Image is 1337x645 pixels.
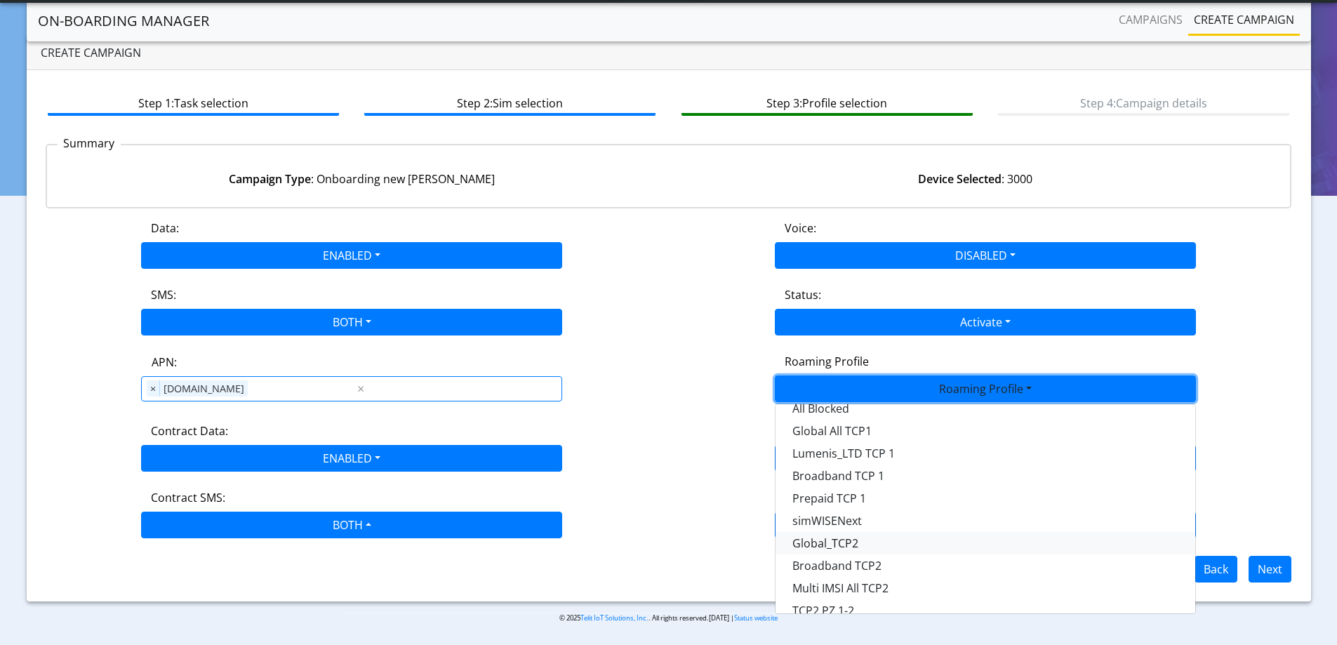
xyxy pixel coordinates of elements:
strong: Device Selected [918,171,1002,187]
button: Roaming Profile [775,375,1196,402]
button: Back [1195,556,1237,583]
strong: Campaign Type [229,171,311,187]
button: ENABLED [141,242,562,269]
button: All Blocked [776,397,1195,420]
btn: Step 1: Task selection [48,89,339,116]
label: SMS: [151,286,176,303]
label: Contract Data: [151,423,228,439]
button: BOTH [141,512,562,538]
button: BOTH [141,309,562,335]
span: × [147,380,160,397]
button: Broadband TCP2 [776,554,1195,577]
button: simWISENext [776,510,1195,532]
btn: Step 3: Profile selection [681,89,973,116]
button: Prepaid TCP 1 [776,487,1195,510]
label: Voice: [785,220,816,237]
label: Roaming Profile [785,353,869,370]
div: Create campaign [27,36,1311,70]
a: On-Boarding Manager [38,7,209,35]
a: Campaigns [1113,6,1188,34]
button: TCP2 PZ 1-2 [776,599,1195,622]
div: : Onboarding new [PERSON_NAME] [55,171,669,187]
button: Broadband TCP 1 [776,465,1195,487]
button: Activate [775,309,1196,335]
button: DISABLED [775,242,1196,269]
label: Status: [785,286,821,303]
button: Next [1249,556,1291,583]
button: Global All TCP1 [776,420,1195,442]
btn: Step 4: Campaign details [998,89,1289,116]
button: Multi IMSI All TCP2 [776,577,1195,599]
a: Status website [734,613,778,623]
button: Lumenis_LTD TCP 1 [776,442,1195,465]
p: Summary [58,135,121,152]
span: Clear all [355,380,367,397]
span: [DOMAIN_NAME] [160,380,248,397]
button: Global_TCP2 [776,532,1195,554]
a: Create campaign [1188,6,1300,34]
btn: Step 2: Sim selection [364,89,656,116]
div: : 3000 [669,171,1282,187]
a: Telit IoT Solutions, Inc. [580,613,648,623]
label: Contract SMS: [151,489,225,506]
div: ENABLED [775,404,1196,614]
button: ENABLED [141,445,562,472]
p: © 2025 . All rights reserved.[DATE] | [345,613,992,623]
label: APN: [152,354,177,371]
label: Data: [151,220,179,237]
